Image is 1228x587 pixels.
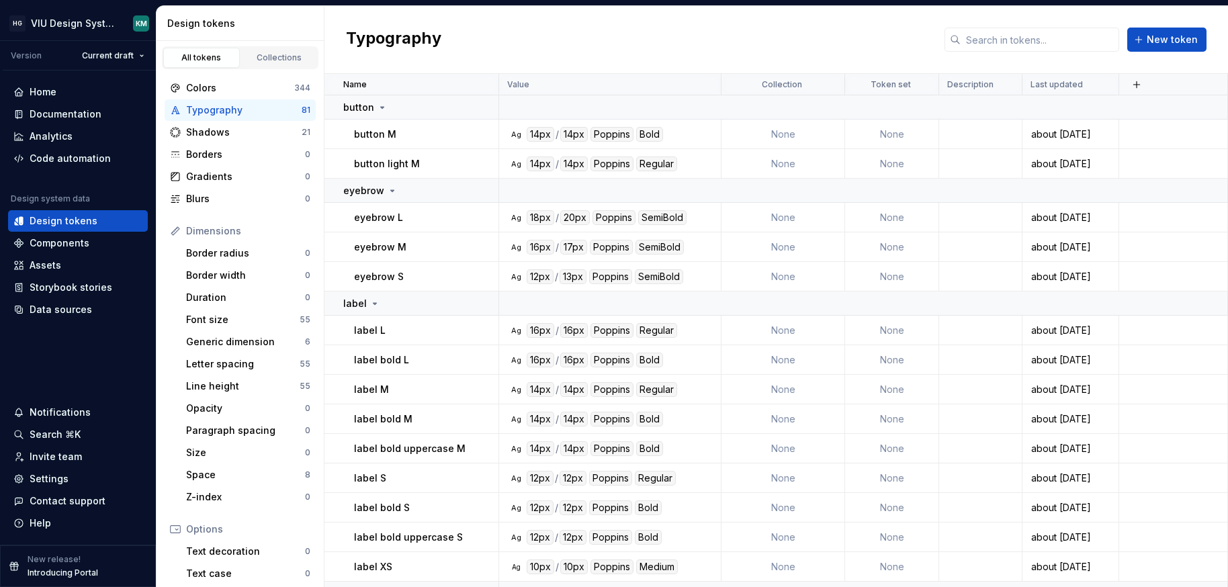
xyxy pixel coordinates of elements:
div: / [556,156,559,171]
div: about [DATE] [1023,531,1118,544]
div: Assets [30,259,61,272]
a: Font size55 [181,309,316,330]
a: Generic dimension6 [181,331,316,353]
p: label bold S [354,501,410,514]
div: 16px [560,323,588,338]
a: Letter spacing55 [181,353,316,375]
td: None [845,203,939,232]
div: Design tokens [30,214,97,228]
a: Shadows21 [165,122,316,143]
div: about [DATE] [1023,157,1118,171]
a: Size0 [181,442,316,463]
div: 14px [560,382,588,397]
div: / [556,210,559,225]
a: Gradients0 [165,166,316,187]
a: Border radius0 [181,242,316,264]
div: 10px [560,559,588,574]
div: about [DATE] [1023,560,1118,574]
div: 0 [305,546,310,557]
a: Invite team [8,446,148,467]
td: None [845,523,939,552]
td: None [845,493,939,523]
div: / [555,530,558,545]
div: / [556,353,559,367]
div: Settings [30,472,69,486]
p: button M [354,128,396,141]
div: Bold [636,412,663,426]
div: Code automation [30,152,111,165]
div: Colors [186,81,294,95]
div: HG [9,15,26,32]
td: None [845,404,939,434]
div: Regular [635,471,676,486]
div: 14px [560,156,588,171]
td: None [721,120,845,149]
a: Data sources [8,299,148,320]
td: None [845,552,939,582]
div: Ag [511,212,521,223]
div: Ag [511,159,521,169]
a: Blurs0 [165,188,316,210]
span: Current draft [82,50,134,61]
p: label S [354,471,386,485]
div: Gradients [186,170,305,183]
p: button [343,101,374,114]
div: about [DATE] [1023,240,1118,254]
td: None [845,434,939,463]
p: Token set [871,79,911,90]
td: None [721,316,845,345]
div: 0 [305,248,310,259]
div: Ag [511,473,521,484]
div: 10px [527,559,554,574]
div: about [DATE] [1023,128,1118,141]
div: about [DATE] [1023,353,1118,367]
td: None [721,345,845,375]
div: / [556,559,559,574]
span: New token [1147,33,1198,46]
div: 344 [294,83,310,93]
div: Bold [636,353,663,367]
p: eyebrow M [354,240,406,254]
p: New release! [28,554,81,565]
p: label bold M [354,412,412,426]
td: None [845,463,939,493]
td: None [721,262,845,291]
p: Name [343,79,367,90]
div: Options [186,523,310,536]
div: 14px [527,412,554,426]
div: 14px [560,412,588,426]
input: Search in tokens... [961,28,1119,52]
div: Poppins [589,269,632,284]
div: 16px [527,353,554,367]
div: Version [11,50,42,61]
div: Regular [636,382,677,397]
div: / [556,382,559,397]
div: Poppins [590,441,633,456]
div: / [556,441,559,456]
div: SemiBold [635,269,683,284]
div: 0 [305,171,310,182]
div: Poppins [590,559,633,574]
div: 8 [305,469,310,480]
a: Opacity0 [181,398,316,419]
div: 12px [527,471,554,486]
a: Documentation [8,103,148,125]
div: / [556,323,559,338]
div: 55 [300,381,310,392]
div: Poppins [590,323,633,338]
div: 81 [302,105,310,116]
div: Design system data [11,193,90,204]
div: Invite team [30,450,82,463]
p: label bold uppercase S [354,531,463,544]
a: Z-index0 [181,486,316,508]
p: label L [354,324,386,337]
a: Home [8,81,148,103]
div: Poppins [590,127,633,142]
div: Bold [635,500,662,515]
div: 0 [305,270,310,281]
div: 16px [560,353,588,367]
div: 16px [527,323,554,338]
div: 16px [527,240,554,255]
p: label bold uppercase M [354,442,466,455]
div: 14px [527,441,554,456]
